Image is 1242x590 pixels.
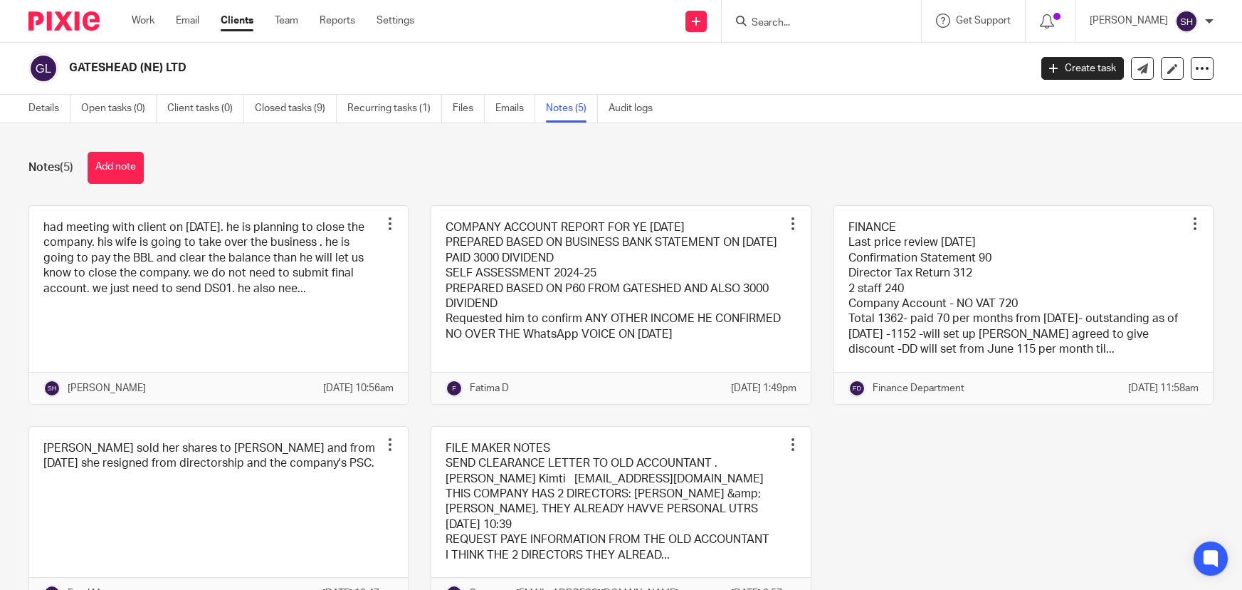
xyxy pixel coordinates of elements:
img: svg%3E [1175,10,1198,33]
p: [PERSON_NAME] [68,381,146,395]
a: Work [132,14,154,28]
a: Team [275,14,298,28]
a: Clients [221,14,253,28]
a: Details [28,95,70,123]
input: Search [750,17,878,30]
p: [DATE] 1:49pm [731,381,796,395]
a: Settings [377,14,414,28]
p: [DATE] 11:58am [1128,381,1199,395]
a: Notes (5) [546,95,598,123]
img: svg%3E [43,380,60,397]
a: Emails [495,95,535,123]
h1: Notes [28,160,73,175]
a: Reports [320,14,355,28]
a: Open tasks (0) [81,95,157,123]
a: Closed tasks (9) [255,95,337,123]
p: [PERSON_NAME] [1090,14,1168,28]
p: [DATE] 10:56am [323,381,394,395]
p: Fatima D [470,381,509,395]
img: svg%3E [446,380,463,397]
button: Add note [88,152,144,184]
a: Recurring tasks (1) [347,95,442,123]
img: svg%3E [28,53,58,83]
a: Files [453,95,485,123]
span: Get Support [956,16,1011,26]
a: Client tasks (0) [167,95,244,123]
p: Finance Department [873,381,964,395]
a: Audit logs [609,95,663,123]
img: Pixie [28,11,100,31]
a: Email [176,14,199,28]
span: (5) [60,162,73,173]
h2: GATESHEAD (NE) LTD [69,61,830,76]
img: svg%3E [848,380,865,397]
a: Create task [1041,57,1124,80]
